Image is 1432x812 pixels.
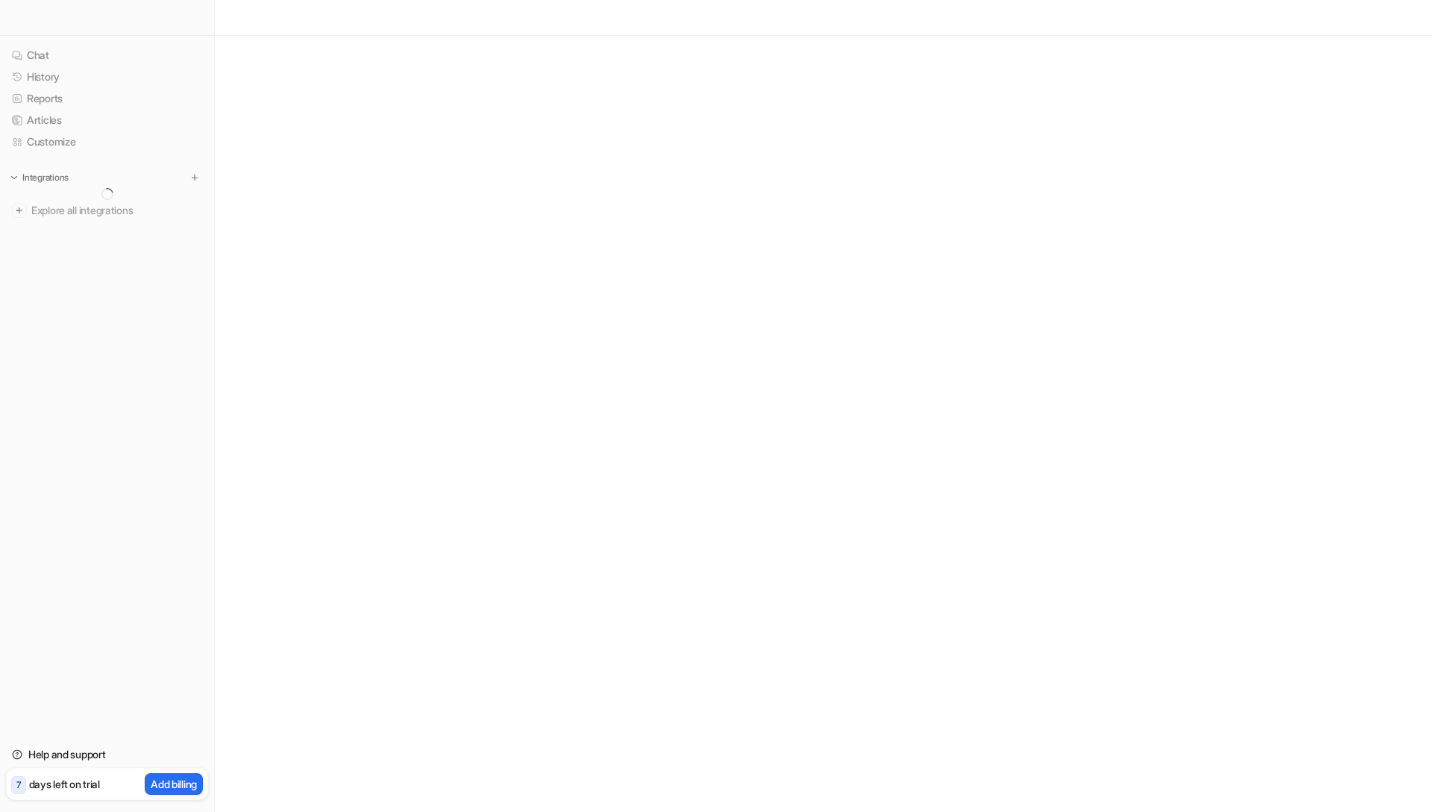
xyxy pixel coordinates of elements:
[31,199,202,222] span: Explore all integrations
[6,170,73,185] button: Integrations
[6,110,208,131] a: Articles
[151,776,197,792] p: Add billing
[6,66,208,87] a: History
[6,88,208,109] a: Reports
[6,200,208,221] a: Explore all integrations
[6,45,208,66] a: Chat
[189,172,200,183] img: menu_add.svg
[12,203,27,218] img: explore all integrations
[9,172,19,183] img: expand menu
[6,744,208,765] a: Help and support
[6,131,208,152] a: Customize
[145,773,203,795] button: Add billing
[16,778,21,792] p: 7
[22,172,69,184] p: Integrations
[29,776,100,792] p: days left on trial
